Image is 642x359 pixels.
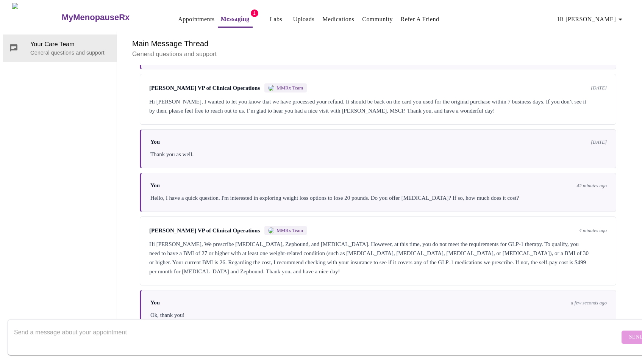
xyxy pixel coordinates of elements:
[149,227,260,234] span: [PERSON_NAME] VP of Clinical Operations
[221,14,250,24] a: Messaging
[12,3,61,31] img: MyMenopauseRx Logo
[14,325,620,349] textarea: Send a message about your appointment
[150,193,607,202] div: Hello, I have a quick question. I'm interested in exploring weight loss options to lose 20 pounds...
[268,227,274,234] img: MMRX
[149,85,260,91] span: [PERSON_NAME] VP of Clinical Operations
[276,85,303,91] span: MMRx Team
[591,85,607,91] span: [DATE]
[218,11,253,28] button: Messaging
[132,38,624,50] h6: Main Message Thread
[150,182,160,189] span: You
[149,240,607,276] div: Hi [PERSON_NAME], We prescribe [MEDICAL_DATA], Zepbound, and [MEDICAL_DATA]. However, at this tim...
[401,14,439,25] a: Refer a Friend
[322,14,354,25] a: Medications
[555,12,628,27] button: Hi [PERSON_NAME]
[264,12,288,27] button: Labs
[3,34,117,62] div: Your Care TeamGeneral questions and support
[132,50,624,59] p: General questions and support
[150,299,160,306] span: You
[591,139,607,145] span: [DATE]
[293,14,315,25] a: Uploads
[30,49,111,56] p: General questions and support
[571,300,607,306] span: a few seconds ago
[579,227,607,234] span: 4 minutes ago
[150,139,160,145] span: You
[398,12,442,27] button: Refer a Friend
[270,14,282,25] a: Labs
[251,9,258,17] span: 1
[577,183,607,189] span: 42 minutes ago
[178,14,214,25] a: Appointments
[149,97,607,115] div: Hi [PERSON_NAME], I wanted to let you know that we have processed your refund. It should be back ...
[175,12,217,27] button: Appointments
[359,12,396,27] button: Community
[268,85,274,91] img: MMRX
[62,13,130,22] h3: MyMenopauseRx
[150,150,607,159] div: Thank you as well.
[30,40,111,49] span: Your Care Team
[276,227,303,234] span: MMRx Team
[150,310,607,320] div: Ok, thank you!
[558,14,625,25] span: Hi [PERSON_NAME]
[61,4,160,31] a: MyMenopauseRx
[319,12,357,27] button: Medications
[290,12,318,27] button: Uploads
[362,14,393,25] a: Community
